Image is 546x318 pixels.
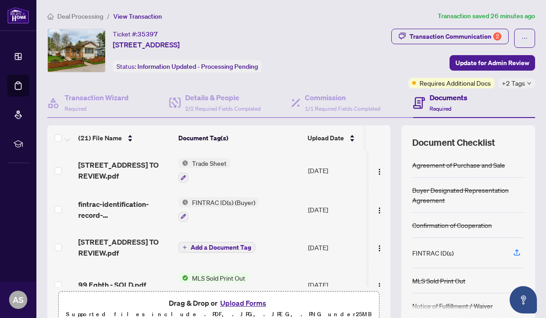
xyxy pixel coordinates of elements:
button: Logo [372,163,387,178]
span: (21) File Name [78,133,122,143]
h4: Documents [430,92,467,103]
div: FINTRAC ID(s) [412,248,454,258]
img: Logo [376,245,383,252]
span: Drag & Drop or [169,297,269,309]
article: Transaction saved 26 minutes ago [438,11,535,21]
span: MLS Sold Print Out [188,273,249,283]
img: Logo [376,168,383,175]
button: Logo [372,240,387,255]
button: Update for Admin Review [450,55,535,71]
span: 1/1 Required Fields Completed [305,105,380,112]
button: Add a Document Tag [178,241,255,253]
h4: Details & People [185,92,261,103]
th: (21) File Name [75,125,175,151]
span: [STREET_ADDRESS] [113,39,180,50]
th: Upload Date [304,125,366,151]
h4: Transaction Wizard [65,92,129,103]
div: Notice of Fulfillment / Waiver [412,301,493,311]
span: plus [182,245,187,250]
span: Requires Additional Docs [420,78,491,88]
span: Required [65,105,86,112]
span: +2 Tags [502,78,525,88]
div: Transaction Communication [409,29,501,44]
td: [DATE] [304,151,366,190]
button: Upload Forms [217,297,269,309]
div: Ticket #: [113,29,158,39]
span: fintrac-identification-record-[PERSON_NAME]-20250812-231811.pdf [78,199,171,221]
img: Status Icon [178,158,188,168]
button: Transaction Communication2 [391,29,509,44]
span: 2/2 Required Fields Completed [185,105,261,112]
img: Status Icon [178,273,188,283]
img: logo [7,7,29,24]
div: Confirmation of Cooperation [412,220,492,230]
span: 35397 [137,30,158,38]
td: [DATE] [304,190,366,229]
li: / [107,11,110,21]
button: Status IconMLS Sold Print Out [178,273,249,297]
span: Information Updated - Processing Pending [137,62,258,71]
span: Required [430,105,451,112]
span: 99 Eghth - SOLD.pdf [78,279,146,290]
button: Status IconTrade Sheet [178,158,230,183]
span: Trade Sheet [188,158,230,168]
button: Logo [372,202,387,217]
button: Open asap [510,286,537,313]
span: Document Checklist [412,136,495,149]
span: Add a Document Tag [191,244,251,251]
span: Update for Admin Review [455,56,529,70]
button: Status IconFINTRAC ID(s) (Buyer) [178,197,259,222]
span: [STREET_ADDRESS] TO REVIEW.pdf [78,159,171,181]
span: FINTRAC ID(s) (Buyer) [188,197,259,207]
div: 2 [493,32,501,41]
span: [STREET_ADDRESS] TO REVIEW.pdf [78,236,171,258]
div: Status: [113,60,262,72]
img: Logo [376,207,383,214]
button: Logo [372,277,387,292]
span: home [47,13,54,20]
div: Buyer Designated Representation Agreement [412,185,524,205]
th: Document Tag(s) [175,125,304,151]
td: [DATE] [304,229,366,266]
span: ellipsis [521,35,528,41]
button: Add a Document Tag [178,242,255,253]
div: Agreement of Purchase and Sale [412,160,505,170]
span: Deal Processing [57,12,103,21]
h4: Commission [305,92,380,103]
img: Logo [376,282,383,290]
span: AS [13,293,24,306]
span: down [527,81,531,86]
td: [DATE] [304,266,366,305]
span: View Transaction [113,12,162,21]
img: Status Icon [178,197,188,207]
div: MLS Sold Print Out [412,276,465,286]
span: Upload Date [308,133,344,143]
img: IMG-N12140680_1.jpg [48,29,105,72]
